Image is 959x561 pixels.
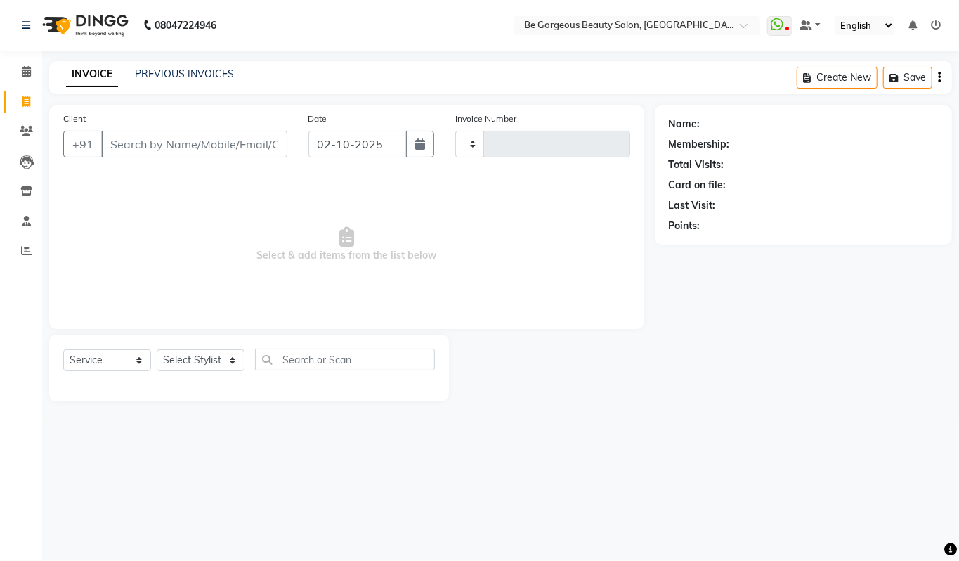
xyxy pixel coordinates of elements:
img: logo [36,6,132,45]
div: Membership: [669,137,730,152]
label: Date [308,112,327,125]
label: Invoice Number [455,112,516,125]
a: PREVIOUS INVOICES [135,67,234,80]
input: Search or Scan [255,349,435,370]
b: 08047224946 [155,6,216,45]
button: +91 [63,131,103,157]
input: Search by Name/Mobile/Email/Code [101,131,287,157]
label: Client [63,112,86,125]
div: Last Visit: [669,198,716,213]
div: Name: [669,117,700,131]
div: Points: [669,219,700,233]
div: Total Visits: [669,157,724,172]
button: Save [883,67,932,89]
a: INVOICE [66,62,118,87]
span: Select & add items from the list below [63,174,630,315]
button: Create New [797,67,878,89]
div: Card on file: [669,178,726,193]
